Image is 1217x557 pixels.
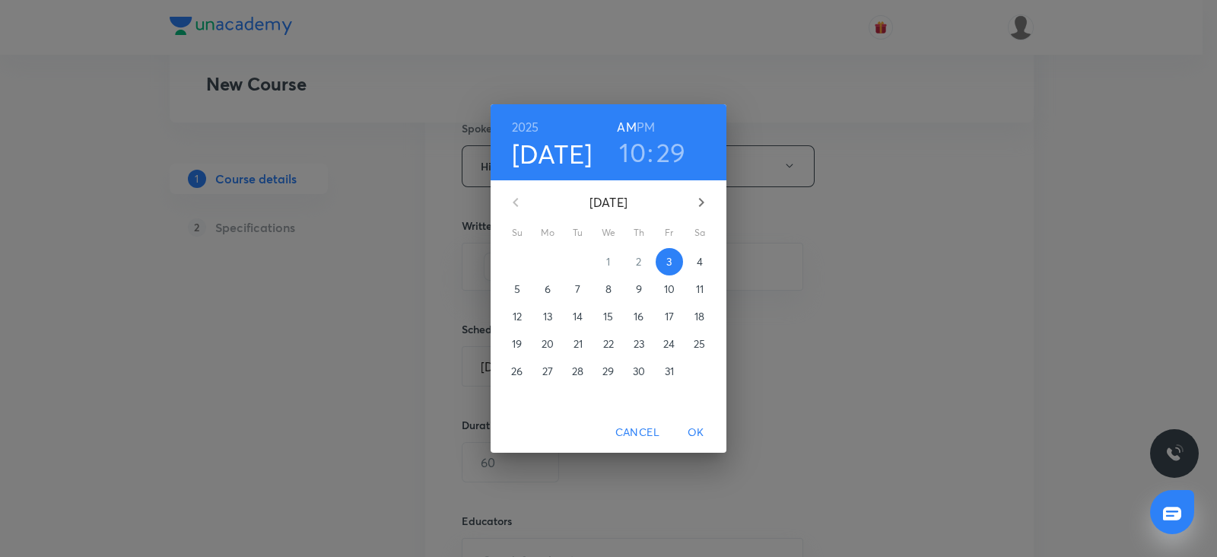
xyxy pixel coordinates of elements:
[573,309,583,324] p: 14
[634,309,643,324] p: 16
[512,116,539,138] button: 2025
[625,275,653,303] button: 9
[542,364,553,379] p: 27
[656,248,683,275] button: 3
[572,364,583,379] p: 28
[514,282,520,297] p: 5
[504,303,531,330] button: 12
[696,282,704,297] p: 11
[663,336,675,352] p: 24
[595,275,622,303] button: 8
[574,336,583,352] p: 21
[636,282,642,297] p: 9
[697,254,703,269] p: 4
[656,275,683,303] button: 10
[637,116,655,138] button: PM
[609,419,666,447] button: Cancel
[605,282,612,297] p: 8
[664,282,675,297] p: 10
[595,303,622,330] button: 15
[545,282,551,297] p: 6
[686,225,713,240] span: Sa
[678,423,714,442] span: OK
[634,336,644,352] p: 23
[602,364,614,379] p: 29
[656,358,683,385] button: 31
[513,309,522,324] p: 12
[512,336,522,352] p: 19
[534,358,561,385] button: 27
[542,336,554,352] p: 20
[694,336,705,352] p: 25
[686,330,713,358] button: 25
[665,309,674,324] p: 17
[665,364,674,379] p: 31
[625,330,653,358] button: 23
[595,358,622,385] button: 29
[564,330,592,358] button: 21
[504,358,531,385] button: 26
[672,419,720,447] button: OK
[656,136,686,168] button: 29
[504,225,531,240] span: Su
[647,136,653,168] h3: :
[625,303,653,330] button: 16
[694,309,704,324] p: 18
[656,303,683,330] button: 17
[543,309,552,324] p: 13
[656,330,683,358] button: 24
[686,275,713,303] button: 11
[564,225,592,240] span: Tu
[595,330,622,358] button: 22
[625,225,653,240] span: Th
[595,225,622,240] span: We
[625,358,653,385] button: 30
[686,248,713,275] button: 4
[534,193,683,212] p: [DATE]
[686,303,713,330] button: 18
[534,303,561,330] button: 13
[617,116,636,138] button: AM
[511,364,523,379] p: 26
[564,275,592,303] button: 7
[534,330,561,358] button: 20
[603,309,613,324] p: 15
[504,330,531,358] button: 19
[534,225,561,240] span: Mo
[615,423,659,442] span: Cancel
[512,138,593,170] button: [DATE]
[564,358,592,385] button: 28
[534,275,561,303] button: 6
[666,254,672,269] p: 3
[564,303,592,330] button: 14
[603,336,614,352] p: 22
[619,136,646,168] button: 10
[656,225,683,240] span: Fr
[633,364,645,379] p: 30
[575,282,580,297] p: 7
[504,275,531,303] button: 5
